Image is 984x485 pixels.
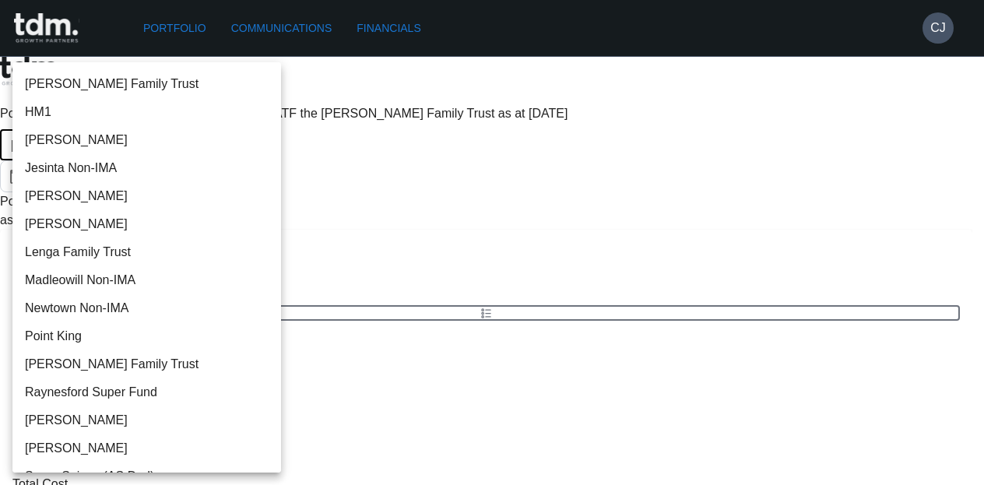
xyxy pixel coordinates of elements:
span: Point King [25,327,269,346]
span: [PERSON_NAME] [25,131,269,149]
span: [PERSON_NAME] [25,187,269,206]
span: [PERSON_NAME] [25,411,269,430]
span: Raynesford Super Fund [25,383,269,402]
span: [PERSON_NAME] Family Trust [25,355,269,374]
span: [PERSON_NAME] [25,215,269,234]
span: [PERSON_NAME] Family Trust [25,75,269,93]
span: Lenga Family Trust [25,243,269,262]
span: [PERSON_NAME] [25,439,269,458]
span: Jesinta Non-IMA [25,159,269,177]
span: Madleowill Non-IMA [25,271,269,290]
span: Newtown Non-IMA [25,299,269,318]
span: HM1 [25,103,269,121]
